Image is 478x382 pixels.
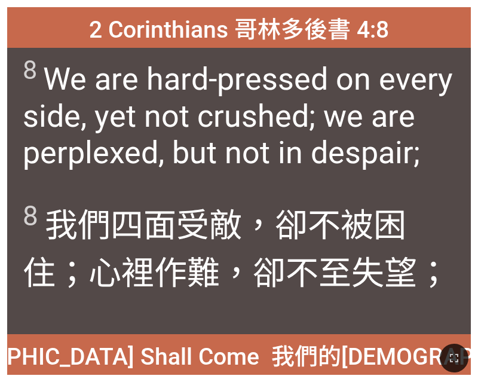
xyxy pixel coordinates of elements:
sup: 8 [23,200,38,232]
span: 2 Corinthians 哥林多後書 4:8 [89,11,389,44]
span: We are hard-pressed on every side, yet not crushed; we are perplexed, but not in despair; [23,55,456,170]
wg639: ，卻 [220,254,450,292]
wg3956: 受敵 [23,206,450,292]
span: 我們四面 [23,198,456,294]
wg4729: ；心裡作難 [56,254,450,292]
wg1820: ； [417,254,450,292]
sup: 8 [23,55,37,85]
wg3756: 至失望 [318,254,450,292]
wg235: 不 [286,254,450,292]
